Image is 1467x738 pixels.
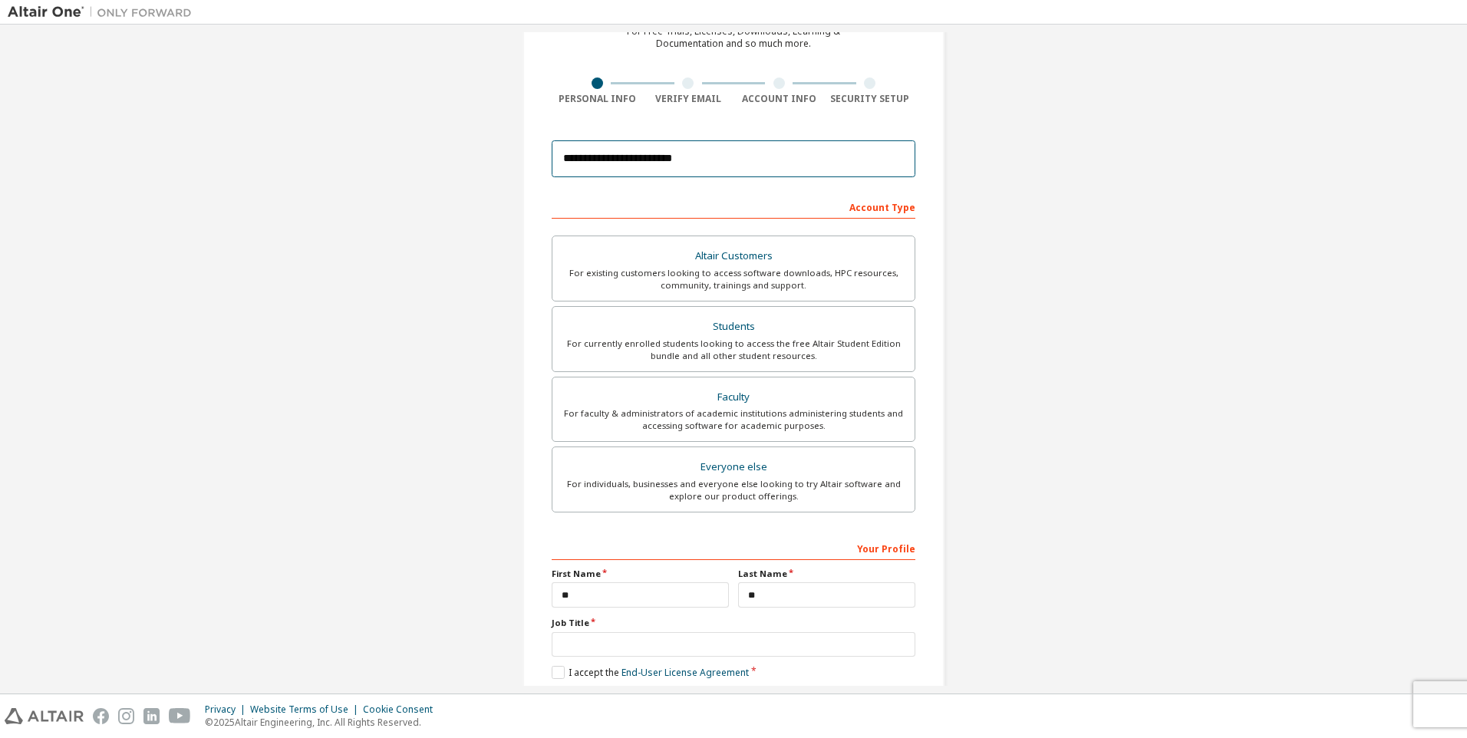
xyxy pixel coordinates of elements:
[562,245,905,267] div: Altair Customers
[169,708,191,724] img: youtube.svg
[552,194,915,219] div: Account Type
[562,387,905,408] div: Faculty
[552,666,749,679] label: I accept the
[143,708,160,724] img: linkedin.svg
[363,703,442,716] div: Cookie Consent
[118,708,134,724] img: instagram.svg
[552,617,915,629] label: Job Title
[205,716,442,729] p: © 2025 Altair Engineering, Inc. All Rights Reserved.
[562,338,905,362] div: For currently enrolled students looking to access the free Altair Student Edition bundle and all ...
[627,25,840,50] div: For Free Trials, Licenses, Downloads, Learning & Documentation and so much more.
[562,456,905,478] div: Everyone else
[552,93,643,105] div: Personal Info
[621,666,749,679] a: End-User License Agreement
[825,93,916,105] div: Security Setup
[562,407,905,432] div: For faculty & administrators of academic institutions administering students and accessing softwa...
[552,568,729,580] label: First Name
[250,703,363,716] div: Website Terms of Use
[205,703,250,716] div: Privacy
[8,5,199,20] img: Altair One
[733,93,825,105] div: Account Info
[5,708,84,724] img: altair_logo.svg
[562,316,905,338] div: Students
[643,93,734,105] div: Verify Email
[552,535,915,560] div: Your Profile
[93,708,109,724] img: facebook.svg
[562,478,905,502] div: For individuals, businesses and everyone else looking to try Altair software and explore our prod...
[562,267,905,292] div: For existing customers looking to access software downloads, HPC resources, community, trainings ...
[738,568,915,580] label: Last Name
